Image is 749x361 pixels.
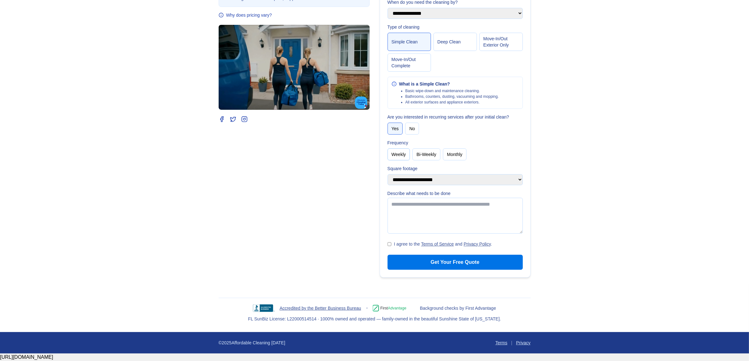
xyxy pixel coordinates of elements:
[412,148,440,160] button: Bi-Weekly
[248,316,501,322] div: FL SunBiz License: L22000514514 · 1000% owned and operated — family‑owned in the beautiful Sunshi...
[420,305,496,311] span: Background checks by First Advantage
[388,123,403,135] button: Yes
[421,242,454,247] a: Terms of Service
[241,116,248,122] a: Instagram
[230,116,236,122] a: Twitter
[405,123,419,135] button: No
[405,94,499,99] li: Bathrooms, counters, dusting, vacuuming and mopping.
[388,140,523,146] label: Frequency
[388,33,431,51] button: Simple Clean
[219,340,285,346] p: © 2025 Affordable Cleaning [DATE]
[511,340,512,346] span: |
[388,190,523,197] label: Describe what needs to be done
[405,88,499,93] li: Basic wipe‑down and maintenance cleaning.
[219,12,272,18] button: Why does pricing vary?
[495,340,507,346] a: Terms
[405,100,499,105] li: All exterior surfaces and appliance exteriors.
[443,148,467,160] button: Monthly
[479,33,523,51] button: Move‑In/Out Exterior Only
[388,24,523,30] label: Type of cleaning
[516,340,531,346] a: Privacy
[219,116,225,122] a: Facebook
[399,81,499,87] div: What is a Simple Clean?
[253,304,275,312] img: BBB Accredited
[388,165,523,172] label: Square footage
[280,305,361,311] a: Accredited by the Better Business Bureau
[394,241,492,247] label: I agree to the and .
[388,114,523,120] label: Are you interested in recurring services after your initial clean?
[388,255,523,270] button: Get Your Free Quote
[433,33,477,51] button: Deep Clean
[388,148,410,160] button: Weekly
[464,242,491,247] a: Privacy Policy
[366,304,368,312] span: •
[373,304,415,312] img: First Advantage
[388,53,431,72] button: Move‑In/Out Complete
